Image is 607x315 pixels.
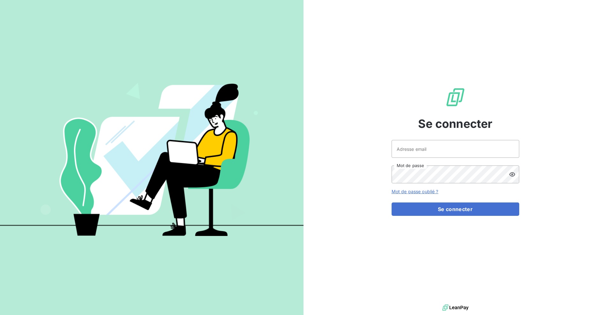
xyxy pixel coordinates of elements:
span: Se connecter [418,115,493,132]
img: logo [442,303,468,312]
img: Logo LeanPay [445,87,466,107]
a: Mot de passe oublié ? [392,189,438,194]
button: Se connecter [392,202,519,216]
input: placeholder [392,140,519,158]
